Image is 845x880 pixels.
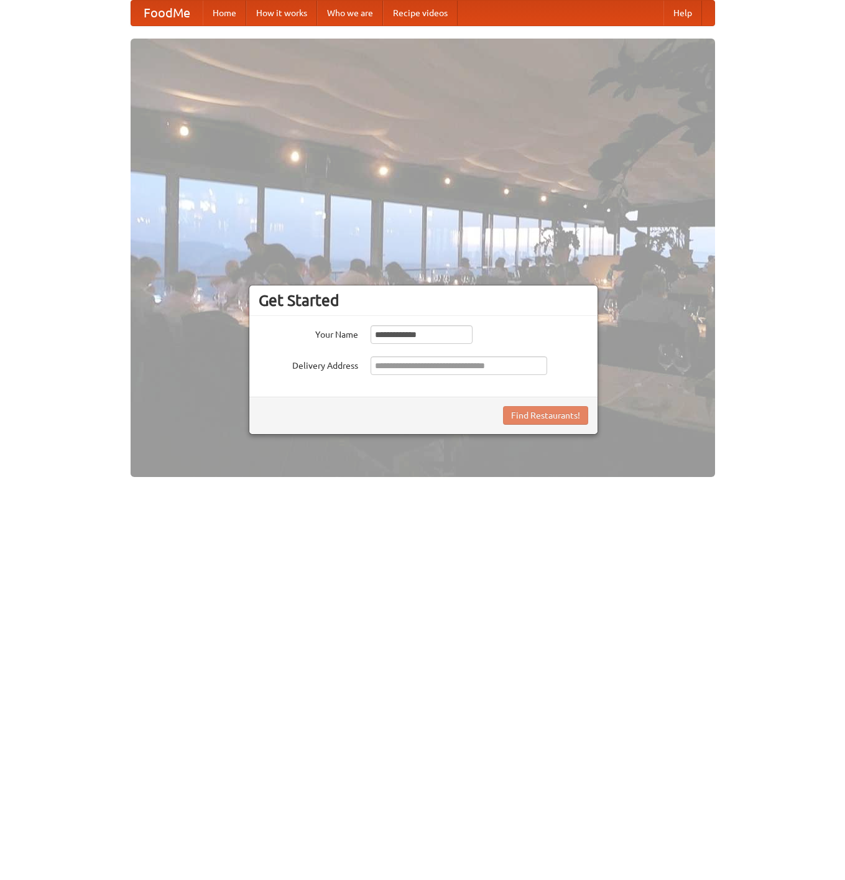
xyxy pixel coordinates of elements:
[203,1,246,25] a: Home
[503,406,588,425] button: Find Restaurants!
[663,1,702,25] a: Help
[383,1,458,25] a: Recipe videos
[259,291,588,310] h3: Get Started
[259,325,358,341] label: Your Name
[246,1,317,25] a: How it works
[131,1,203,25] a: FoodMe
[317,1,383,25] a: Who we are
[259,356,358,372] label: Delivery Address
